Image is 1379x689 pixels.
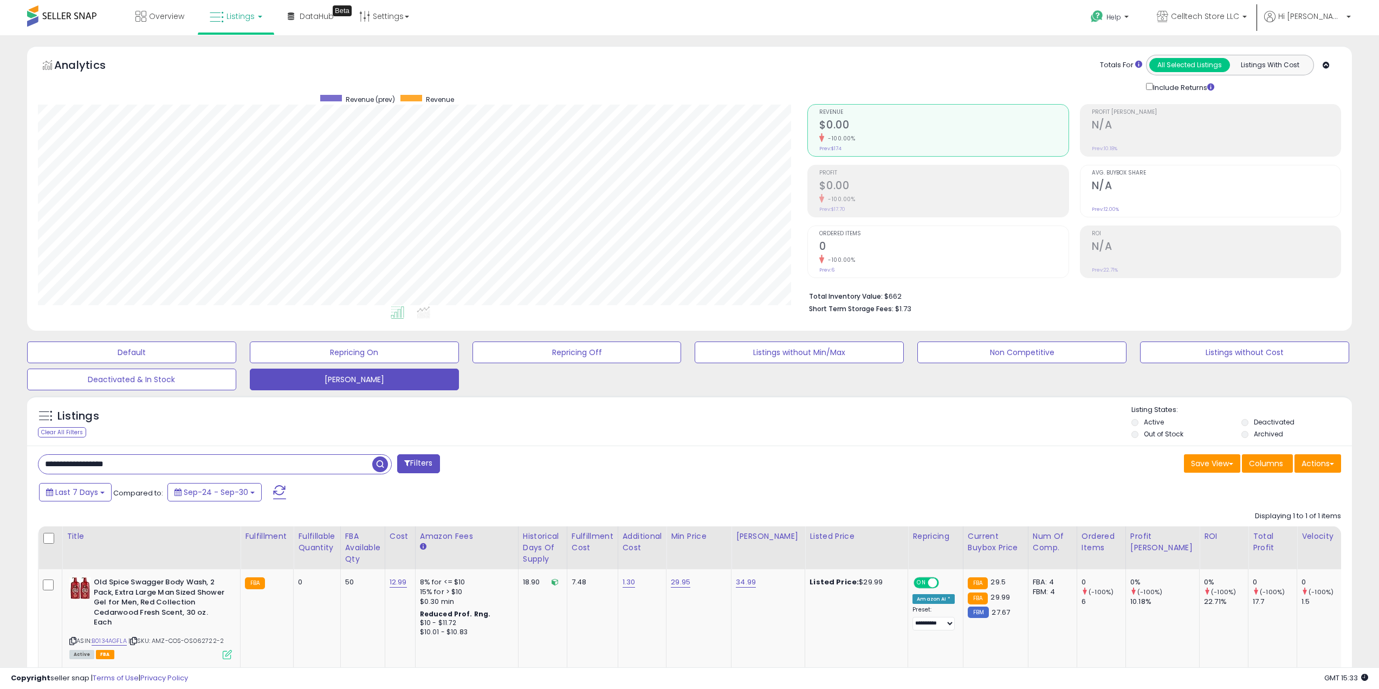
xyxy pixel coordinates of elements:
small: Prev: $17.70 [819,206,845,213]
div: 50 [345,577,377,587]
button: Columns [1242,454,1293,473]
a: 12.99 [390,577,407,588]
div: 0 [1082,577,1125,587]
div: 15% for > $10 [420,587,510,597]
div: FBA: 4 [1033,577,1069,587]
small: -100.00% [824,134,855,143]
h2: 0 [819,240,1068,255]
span: OFF [937,578,955,588]
h5: Listings [57,409,99,424]
label: Deactivated [1254,417,1294,427]
button: Sep-24 - Sep-30 [167,483,262,501]
span: 29.5 [990,577,1006,587]
a: 1.30 [623,577,636,588]
div: Preset: [912,606,955,630]
div: 18.90 [523,577,559,587]
small: Prev: 10.18% [1092,145,1117,152]
span: Celltech Store LLC [1171,11,1239,22]
div: Title [67,531,236,542]
small: (-100%) [1260,588,1285,596]
div: Totals For [1100,60,1142,70]
div: Fulfillment [245,531,289,542]
span: FBA [96,650,114,659]
h2: $0.00 [819,179,1068,194]
span: DataHub [300,11,334,22]
b: Reduced Prof. Rng. [420,609,491,619]
span: ROI [1092,231,1341,237]
span: Revenue [426,95,454,104]
div: 22.71% [1204,597,1248,607]
button: Filters [397,454,439,473]
a: Privacy Policy [140,673,188,683]
div: Amazon AI * [912,594,955,604]
div: 6 [1082,597,1125,607]
span: ON [915,578,928,588]
div: 0 [1302,577,1345,587]
div: Current Buybox Price [968,531,1024,553]
i: Get Help [1090,10,1104,23]
span: Last 7 Days [55,487,98,498]
div: ASIN: [69,577,232,658]
span: Columns [1249,458,1283,469]
div: 7.48 [572,577,610,587]
div: Total Profit [1253,531,1292,553]
span: Ordered Items [819,231,1068,237]
small: Prev: $174 [819,145,841,152]
div: seller snap | | [11,673,188,684]
small: (-100%) [1309,588,1333,596]
label: Active [1144,417,1164,427]
div: Displaying 1 to 1 of 1 items [1255,511,1341,521]
small: Prev: 12.00% [1092,206,1119,213]
span: 27.67 [992,607,1010,617]
p: Listing States: [1131,405,1352,415]
div: Tooltip anchor [333,5,352,16]
span: Avg. Buybox Share [1092,170,1341,176]
div: Profit [PERSON_NAME] [1130,531,1195,553]
button: Repricing Off [472,342,682,363]
small: (-100%) [1211,588,1236,596]
small: FBA [245,577,265,589]
div: Historical Days Of Supply [523,531,562,565]
span: All listings currently available for purchase on Amazon [69,650,94,659]
small: Prev: 22.71% [1092,267,1118,273]
h2: $0.00 [819,119,1068,133]
div: $29.99 [810,577,899,587]
span: 29.99 [990,592,1010,602]
small: FBA [968,577,988,589]
button: Deactivated & In Stock [27,369,236,390]
div: Clear All Filters [38,427,86,437]
small: (-100%) [1089,588,1113,596]
button: Repricing On [250,342,459,363]
div: Amazon Fees [420,531,514,542]
b: Short Term Storage Fees: [809,304,894,313]
div: Num of Comp. [1033,531,1072,553]
small: -100.00% [824,256,855,264]
button: Non Competitive [917,342,1126,363]
div: FBM: 4 [1033,587,1069,597]
div: 8% for <= $10 [420,577,510,587]
div: 1.5 [1302,597,1345,607]
div: 0 [1253,577,1297,587]
button: Save View [1184,454,1240,473]
button: Listings without Min/Max [695,342,904,363]
div: $0.30 min [420,597,510,607]
span: Profit [PERSON_NAME] [1092,110,1341,115]
div: Ordered Items [1082,531,1121,553]
a: Terms of Use [93,673,139,683]
span: Overview [149,11,184,22]
b: Listed Price: [810,577,859,587]
div: Fulfillment Cost [572,531,613,553]
small: Amazon Fees. [420,542,426,552]
span: $1.73 [895,304,911,314]
span: | SKU: AMZ-COS-OS062722-2 [128,636,224,645]
span: Listings [226,11,255,22]
div: Min Price [671,531,727,542]
b: Old Spice Swagger Body Wash, 2 Pack, Extra Large Man Sized Shower Gel for Men, Red Collection Ced... [94,577,225,630]
span: Revenue (prev) [346,95,395,104]
button: Actions [1294,454,1341,473]
img: 51Q9G5Pnx9L._SL40_.jpg [69,577,91,599]
h2: N/A [1092,119,1341,133]
a: Hi [PERSON_NAME] [1264,11,1351,35]
a: B0134AGFLA [92,636,127,646]
div: Repricing [912,531,959,542]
